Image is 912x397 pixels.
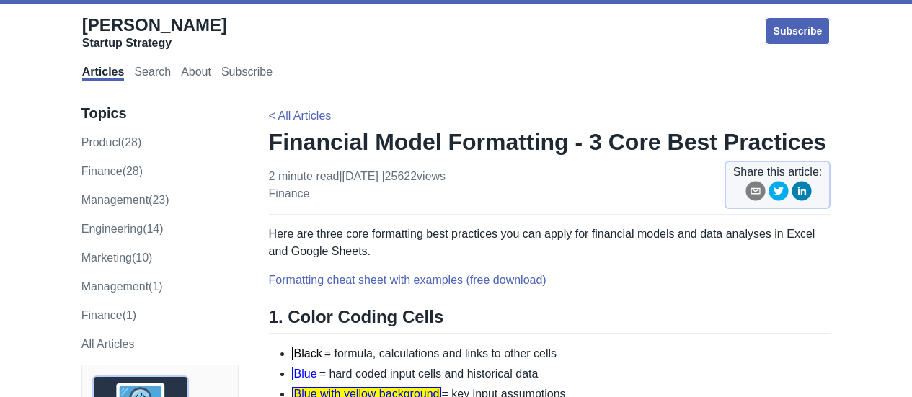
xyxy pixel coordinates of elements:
[81,280,163,293] a: Management(1)
[292,345,831,362] li: = formula, calculations and links to other cells
[81,223,164,235] a: engineering(14)
[769,181,789,206] button: twitter
[81,104,239,122] h3: Topics
[269,226,831,260] p: Here are three core formatting best practices you can apply for financial models and data analyse...
[269,187,310,200] a: finance
[81,338,135,350] a: All Articles
[381,170,446,182] span: | 25622 views
[292,347,324,360] span: Black
[733,164,823,181] span: Share this article:
[181,66,211,81] a: About
[82,14,227,50] a: [PERSON_NAME]Startup Strategy
[745,181,766,206] button: email
[81,309,136,321] a: Finance(1)
[269,168,446,202] p: 2 minute read | [DATE]
[221,66,273,81] a: Subscribe
[269,128,831,156] h1: Financial Model Formatting - 3 Core Best Practices
[269,274,546,286] a: Formatting cheat sheet with examples (free download)
[82,15,227,35] span: [PERSON_NAME]
[134,66,171,81] a: Search
[81,165,143,177] a: finance(28)
[792,181,812,206] button: linkedin
[81,251,153,264] a: marketing(10)
[292,367,319,380] span: Blue
[82,36,227,50] div: Startup Strategy
[292,365,831,383] li: = hard coded input cells and historical data
[81,194,169,206] a: management(23)
[81,136,142,148] a: product(28)
[765,17,831,45] a: Subscribe
[82,66,125,81] a: Articles
[269,306,831,334] h2: 1. Color Coding Cells
[269,110,332,122] a: < All Articles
